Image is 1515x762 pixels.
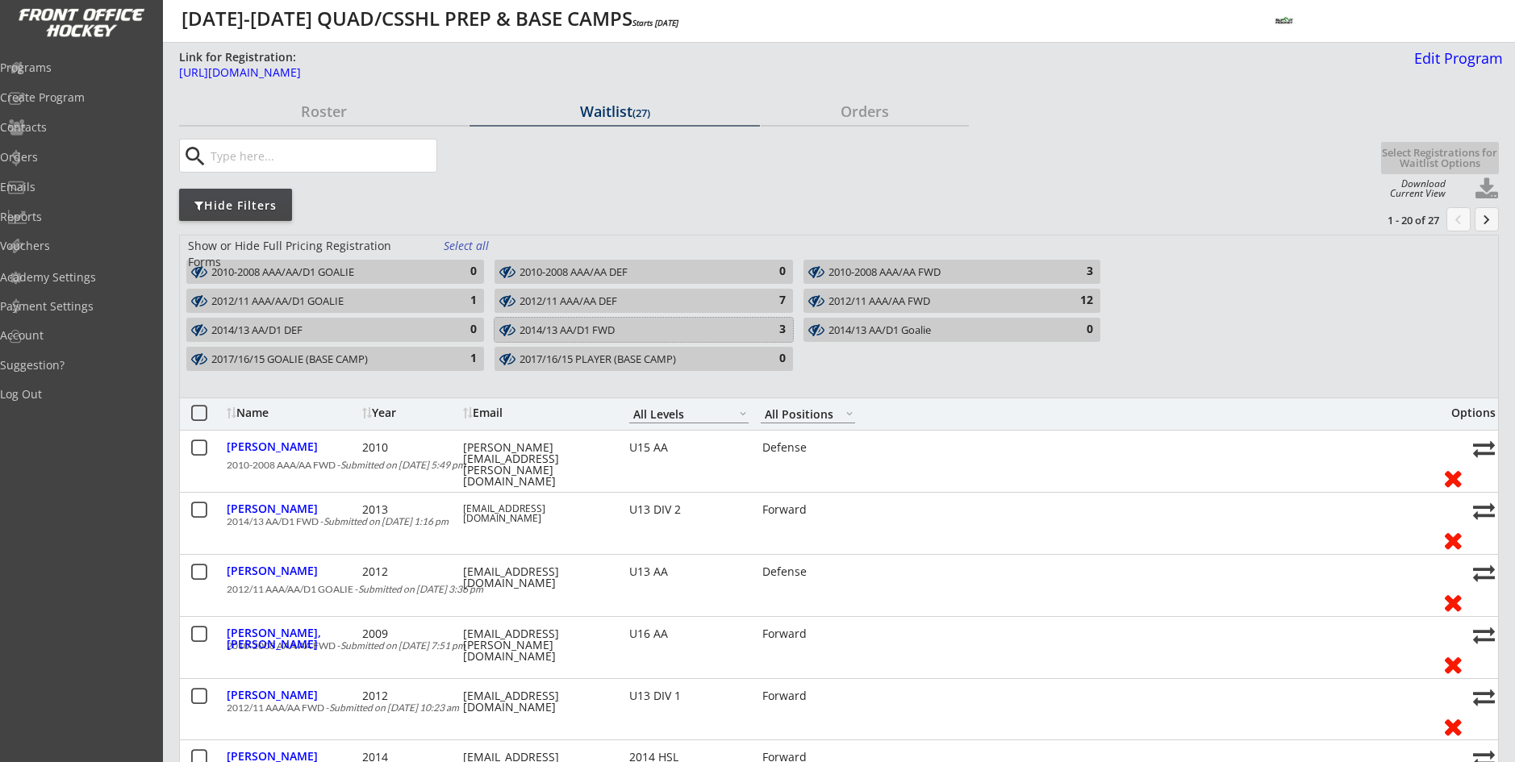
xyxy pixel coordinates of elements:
[227,565,358,577] div: [PERSON_NAME]
[340,639,465,652] em: Submitted on [DATE] 7:51 pm
[1061,293,1093,309] div: 12
[1473,500,1495,522] button: Move player
[753,322,786,338] div: 3
[444,264,477,280] div: 0
[227,689,358,701] div: [PERSON_NAME]
[179,49,298,65] div: Link for Registration:
[227,751,358,762] div: [PERSON_NAME]
[463,407,608,418] div: Email
[1475,177,1499,202] button: Click to download full roster. Your browser settings may try to block it, check your security set...
[227,641,1429,651] div: 2010-2008 AAA/AA FWD -
[828,295,1057,308] div: 2012/11 AAA/AA FWD
[444,293,477,309] div: 1
[1408,51,1503,79] a: Edit Program
[329,702,459,714] em: Submitted on [DATE] 10:23 am
[828,324,1057,337] div: 2014/13 AA/D1 Goalie
[227,627,358,650] div: [PERSON_NAME], [PERSON_NAME]
[520,294,749,310] div: 2012/11 AAA/AA DEF
[1382,179,1446,198] div: Download Current View
[444,351,477,367] div: 1
[211,266,440,279] div: 2010-2008 AAA/AA/D1 GOALIE
[362,628,459,639] div: 2009
[632,106,650,120] font: (27)
[358,583,483,595] em: Submitted on [DATE] 3:36 pm
[629,442,749,453] div: U15 AA
[188,238,424,269] div: Show or Hide Full Pricing Registration Forms
[362,690,459,702] div: 2012
[828,265,1057,281] div: 2010-2008 AAA/AA FWD
[1438,465,1468,490] button: Remove from roster (no refund)
[227,460,1429,470] div: 2010-2008 AAA/AA FWD -
[1473,624,1495,646] button: Move player
[444,322,477,338] div: 0
[227,585,1429,594] div: 2012/11 AAA/AA/D1 GOALIE -
[1475,207,1499,231] button: keyboard_arrow_right
[211,352,440,368] div: 2017/16/15 GOALIE (BASE CAMP)
[179,104,469,119] div: Roster
[520,323,749,339] div: 2014/13 AA/D1 FWD
[753,264,786,280] div: 0
[1473,438,1495,460] button: Move player
[179,198,292,214] div: Hide Filters
[629,504,749,515] div: U13 DIV 2
[1061,264,1093,280] div: 3
[1446,207,1471,231] button: chevron_left
[463,690,608,713] div: [EMAIL_ADDRESS][DOMAIN_NAME]
[1473,686,1495,708] button: Move player
[227,503,358,514] div: [PERSON_NAME]
[753,293,786,309] div: 7
[470,104,759,119] div: Waitlist
[179,67,992,78] div: [URL][DOMAIN_NAME]
[211,265,440,281] div: 2010-2008 AAA/AA/D1 GOALIE
[323,515,449,527] em: Submitted on [DATE] 1:16 pm
[828,323,1057,339] div: 2014/13 AA/D1 Goalie
[340,459,465,471] em: Submitted on [DATE] 5:49 pm
[1473,562,1495,584] button: Move player
[227,703,1429,713] div: 2012/11 AAA/AA FWD -
[444,238,503,254] div: Select all
[362,407,459,418] div: Year
[520,353,749,366] div: 2017/16/15 PLAYER (BASE CAMP)
[362,566,459,577] div: 2012
[1438,652,1468,677] button: Remove from roster (no refund)
[463,628,608,662] div: [EMAIL_ADDRESS][PERSON_NAME][DOMAIN_NAME]
[762,442,857,453] div: Defense
[1438,589,1468,614] button: Remove from roster (no refund)
[1438,407,1496,418] div: Options
[520,295,749,308] div: 2012/11 AAA/AA DEF
[520,324,749,337] div: 2014/13 AA/D1 FWD
[629,566,749,577] div: U13 AA
[227,441,358,452] div: [PERSON_NAME]
[207,139,436,172] input: Type here...
[362,442,459,453] div: 2010
[182,144,208,169] button: search
[753,351,786,367] div: 0
[1408,51,1503,65] div: Edit Program
[520,352,749,368] div: 2017/16/15 PLAYER (BASE CAMP)
[463,566,608,589] div: [EMAIL_ADDRESS][DOMAIN_NAME]
[227,517,1429,527] div: 2014/13 AA/D1 FWD -
[762,628,857,639] div: Forward
[761,104,969,119] div: Orders
[762,690,857,702] div: Forward
[1438,714,1468,739] button: Remove from roster (no refund)
[1061,322,1093,338] div: 0
[211,295,440,308] div: 2012/11 AAA/AA/D1 GOALIE
[211,324,440,337] div: 2014/13 AA/D1 DEF
[520,266,749,279] div: 2010-2008 AAA/AA DEF
[828,266,1057,279] div: 2010-2008 AAA/AA FWD
[179,67,992,87] a: [URL][DOMAIN_NAME]
[211,294,440,310] div: 2012/11 AAA/AA/D1 GOALIE
[629,690,749,702] div: U13 DIV 1
[762,504,857,515] div: Forward
[1355,213,1439,227] div: 1 - 20 of 27
[520,265,749,281] div: 2010-2008 AAA/AA DEF
[463,504,608,523] div: [EMAIL_ADDRESS][DOMAIN_NAME]
[227,407,358,418] div: Name
[463,442,608,487] div: [PERSON_NAME][EMAIL_ADDRESS][PERSON_NAME][DOMAIN_NAME]
[211,353,440,366] div: 2017/16/15 GOALIE (BASE CAMP)
[211,323,440,339] div: 2014/13 AA/D1 DEF
[1438,527,1468,552] button: Remove from roster (no refund)
[629,628,749,639] div: U16 AA
[362,504,459,515] div: 2013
